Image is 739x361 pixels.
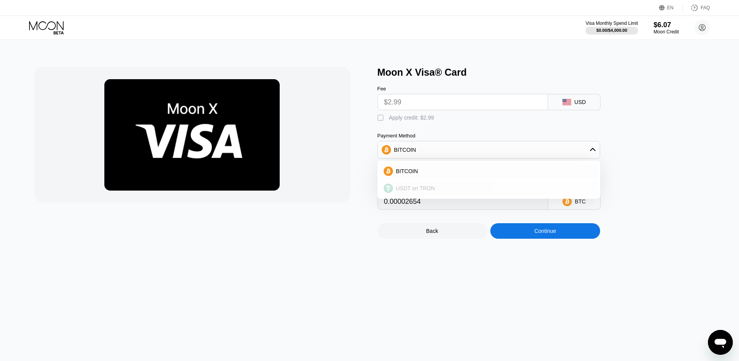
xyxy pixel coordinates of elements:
[659,4,683,12] div: EN
[654,21,679,29] div: $6.07
[426,228,438,234] div: Back
[667,5,674,10] div: EN
[585,21,638,26] div: Visa Monthly Spend Limit
[585,21,638,35] div: Visa Monthly Spend Limit$0.00/$4,000.00
[380,180,598,196] div: USDT on TRON
[575,198,586,205] div: BTC
[701,5,710,10] div: FAQ
[708,330,733,355] iframe: Button to launch messaging window
[654,21,679,35] div: $6.07Moon Credit
[396,168,418,174] span: BITCOIN
[396,185,435,191] span: USDT on TRON
[378,142,600,158] div: BITCOIN
[377,86,548,92] div: Fee
[654,29,679,35] div: Moon Credit
[377,133,600,139] div: Payment Method
[377,67,713,78] div: Moon X Visa® Card
[380,163,598,179] div: BITCOIN
[394,147,416,153] div: BITCOIN
[389,115,434,121] div: Apply credit: $2.99
[575,99,586,105] div: USD
[596,28,627,33] div: $0.00 / $4,000.00
[490,223,600,239] div: Continue
[377,114,385,122] div: 
[377,223,487,239] div: Back
[534,228,556,234] div: Continue
[384,94,542,110] input: $0.00
[683,4,710,12] div: FAQ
